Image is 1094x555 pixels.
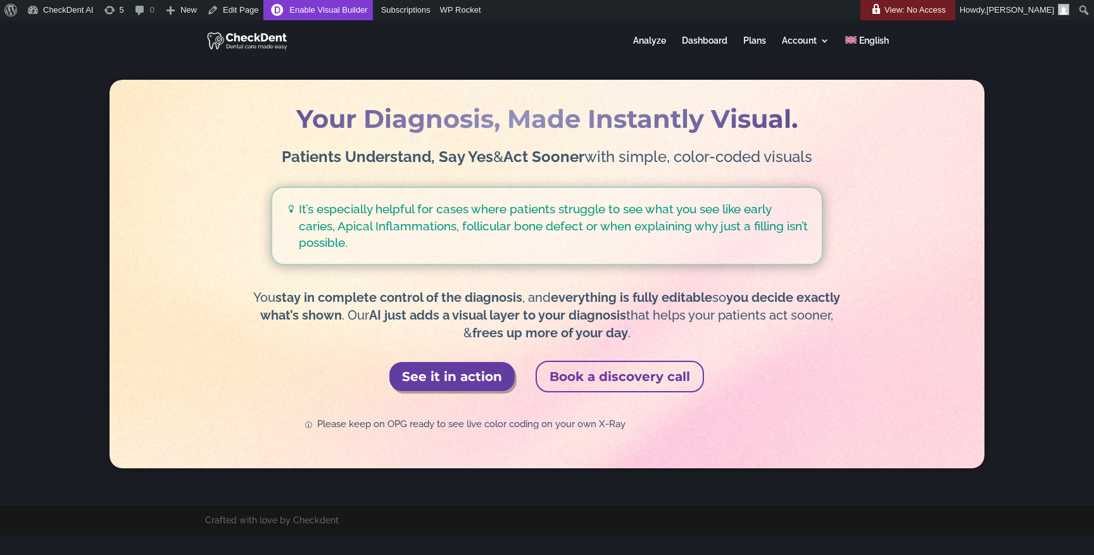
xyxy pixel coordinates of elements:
[205,514,339,532] div: Crafted with love by Checkdent
[207,30,289,51] img: CheckDent AI
[551,290,712,305] strong: everything is fully editable
[536,361,704,392] a: Book a discovery call
[122,106,972,138] h1: Your Diagnosis, Made Instantly Visual.
[275,290,522,305] strong: stay in complete control of the diagnosis
[249,289,845,342] p: You , and so . Our that helps your patients act sooner, & .
[743,36,766,61] a: Plans
[296,201,810,251] span: It’s especially helpful for cases where patients struggle to see what you see like early caries, ...
[859,35,889,46] span: English
[314,418,626,431] span: Please keep on OPG ready to see live color coding on your own X-Ray
[249,149,845,165] p: & with simple, color-coded visuals
[986,5,1054,15] span: [PERSON_NAME]
[845,36,889,61] a: English
[782,36,829,61] a: Account
[682,36,727,61] a: Dashboard
[472,325,628,340] strong: frees up more of your day
[282,147,493,166] strong: Patients Understand, Say Yes
[633,36,666,61] a: Analyze
[369,308,626,323] strong: AI just adds a visual layer to your diagnosis
[285,201,296,217] span: 
[389,362,515,391] a: See it in action
[1058,4,1069,15] img: Arnav Saha
[301,418,314,432] span: p
[260,290,840,323] strong: you decide exactly what’s shown
[503,147,584,166] strong: Act Sooner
